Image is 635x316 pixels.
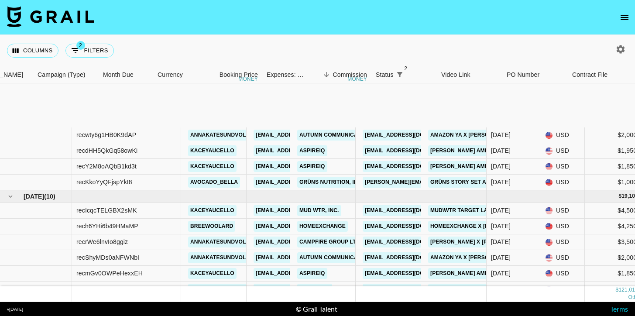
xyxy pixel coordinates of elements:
span: 2 [402,64,410,73]
div: USD [541,266,585,282]
a: [EMAIL_ADDRESS][DOMAIN_NAME] [254,145,351,156]
div: USD [541,282,585,297]
a: Amazon YA x [PERSON_NAME] [PERSON_NAME] (June) [428,252,581,263]
div: Contract File [572,66,608,83]
div: Jun '25 [491,269,511,278]
div: recmGv0OWPeHexxEH [76,269,143,278]
span: [DATE] [24,192,44,201]
a: [PERSON_NAME] Ambassador Program (May) [428,161,563,172]
div: Contract File [568,66,633,83]
a: [EMAIL_ADDRESS][DOMAIN_NAME] [363,161,460,172]
div: USD [541,250,585,266]
a: [PERSON_NAME] Ambassador Program (June) [428,268,566,279]
a: Campfire Group LTD [297,237,362,247]
a: AspireIQ [297,268,327,279]
div: recdHH5QkGq58owKi [76,146,137,155]
div: v [DATE] [7,306,23,312]
a: kaceyaucello [188,145,237,156]
div: Video Link [437,66,502,83]
button: Sort [320,69,333,81]
div: recShyMDs0aNFWNbI [76,253,139,262]
a: AspireIQ [297,145,327,156]
a: kaceyaucello [188,205,237,216]
div: Expenses: Remove Commission? [267,66,304,83]
div: USD [541,219,585,234]
div: recrWe6lnvIo8ggiz [76,237,128,246]
a: [EMAIL_ADDRESS][DOMAIN_NAME] [254,130,351,141]
div: Month Due [103,66,134,83]
a: HomeExchange x [PERSON_NAME] (May + June) [428,221,567,232]
a: avocado_bella [188,177,240,188]
a: [EMAIL_ADDRESS][DOMAIN_NAME] [254,268,351,279]
a: [EMAIL_ADDRESS][DOMAIN_NAME] [363,268,460,279]
a: [EMAIL_ADDRESS][DOMAIN_NAME] [363,205,460,216]
div: PO Number [502,66,568,83]
div: Month Due [99,66,153,83]
div: Status [371,66,437,83]
div: recKkoYyQFjspYkI8 [76,178,132,186]
div: Status [376,66,394,83]
a: [EMAIL_ADDRESS][DOMAIN_NAME] [254,205,351,216]
div: Jun '25 [491,222,511,230]
button: Show filters [65,44,114,58]
a: kaceyaucello [188,268,237,279]
a: [EMAIL_ADDRESS][DOMAIN_NAME] [363,130,460,141]
a: [EMAIL_ADDRESS][DOMAIN_NAME] [254,177,351,188]
div: Video Link [441,66,470,83]
div: Jun '25 [491,237,511,246]
div: recY2M8oAQbB1kd3t [76,162,137,171]
div: 2 active filters [394,69,406,81]
a: [EMAIL_ADDRESS][DOMAIN_NAME] [363,221,460,232]
a: Grüns Story Set April [428,177,501,188]
div: recIcqcTELGBX2sMK [76,206,137,215]
div: recwty6g1HB0K9dAP [76,131,136,139]
button: hide children [4,190,17,203]
a: [PERSON_NAME][EMAIL_ADDRESS][DOMAIN_NAME] [363,177,505,188]
div: USD [541,234,585,250]
div: Currency [158,66,183,83]
a: annakatesundvold [188,237,252,247]
div: money [347,76,367,82]
a: Waterboy [297,284,332,295]
a: annakatesundvold [188,252,252,263]
a: MUD\WTR Target Launch Campaign [428,205,535,216]
a: Mud Wtr, Inc. [297,205,341,216]
a: [EMAIL_ADDRESS][DOMAIN_NAME] [254,252,351,263]
a: xoxoashleynicole [188,284,250,295]
button: open drawer [616,9,633,26]
button: Show filters [394,69,406,81]
a: [EMAIL_ADDRESS][DOMAIN_NAME] [254,161,351,172]
div: USD [541,143,585,159]
div: Expenses: Remove Commission? [262,66,306,83]
a: annakatesundvold [188,130,252,141]
a: Autumn Communications LLC [297,252,388,263]
div: May '25 [491,146,511,155]
a: breewoolard [188,221,235,232]
a: Grüns Nutrition, Inc. [297,177,365,188]
div: USD [541,159,585,175]
div: USD [541,175,585,190]
a: [PERSON_NAME] x [PERSON_NAME] [PERSON_NAME] [428,237,575,247]
div: May '25 [491,178,511,186]
a: [EMAIL_ADDRESS][DOMAIN_NAME] [254,221,351,232]
a: [EMAIL_ADDRESS][DOMAIN_NAME] [363,145,460,156]
a: kaceyaucello [188,161,237,172]
div: Campaign (Type) [38,66,86,83]
div: rech6YHi6b49HMaMP [76,222,138,230]
div: $ [618,192,621,200]
a: AspireIQ [297,161,327,172]
div: Jun '25 [491,253,511,262]
div: USD [541,203,585,219]
span: ( 10 ) [44,192,55,201]
div: Commission [333,66,367,83]
span: 2 [76,41,85,50]
div: USD [541,127,585,143]
a: HomeExchange [297,221,348,232]
div: May '25 [491,131,511,139]
a: [EMAIL_ADDRESS][DOMAIN_NAME] [363,252,460,263]
button: Sort [406,69,418,81]
a: Amazon YA x [PERSON_NAME] [PERSON_NAME] (May) [428,130,578,141]
div: Jun '25 [491,206,511,215]
a: Waterboy x [PERSON_NAME] (June) [428,284,534,295]
div: PO Number [507,66,539,83]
